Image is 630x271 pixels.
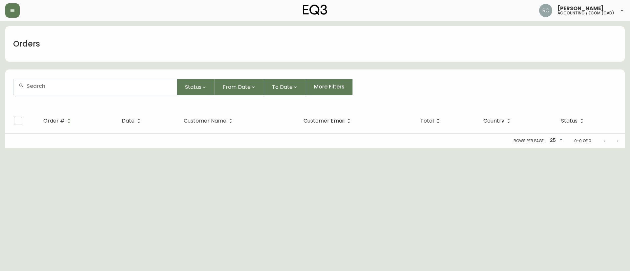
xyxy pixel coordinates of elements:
[122,119,135,123] span: Date
[272,83,293,91] span: To Date
[177,79,215,95] button: Status
[314,83,345,90] span: More Filters
[420,118,442,124] span: Total
[27,83,172,89] input: Search
[306,79,353,95] button: More Filters
[539,4,552,17] img: f4ba4e02bd060be8f1386e3ca455bd0e
[215,79,264,95] button: From Date
[184,119,226,123] span: Customer Name
[184,118,235,124] span: Customer Name
[483,119,504,123] span: Country
[185,83,201,91] span: Status
[43,119,65,123] span: Order #
[43,118,73,124] span: Order #
[557,6,604,11] span: [PERSON_NAME]
[13,38,40,49] h1: Orders
[303,5,327,15] img: logo
[561,118,586,124] span: Status
[483,118,513,124] span: Country
[420,119,434,123] span: Total
[304,119,345,123] span: Customer Email
[547,135,564,146] div: 25
[557,11,614,15] h5: accounting / ecom (cad)
[514,138,545,144] p: Rows per page:
[561,119,577,123] span: Status
[223,83,251,91] span: From Date
[304,118,353,124] span: Customer Email
[574,138,591,144] p: 0-0 of 0
[264,79,306,95] button: To Date
[122,118,143,124] span: Date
